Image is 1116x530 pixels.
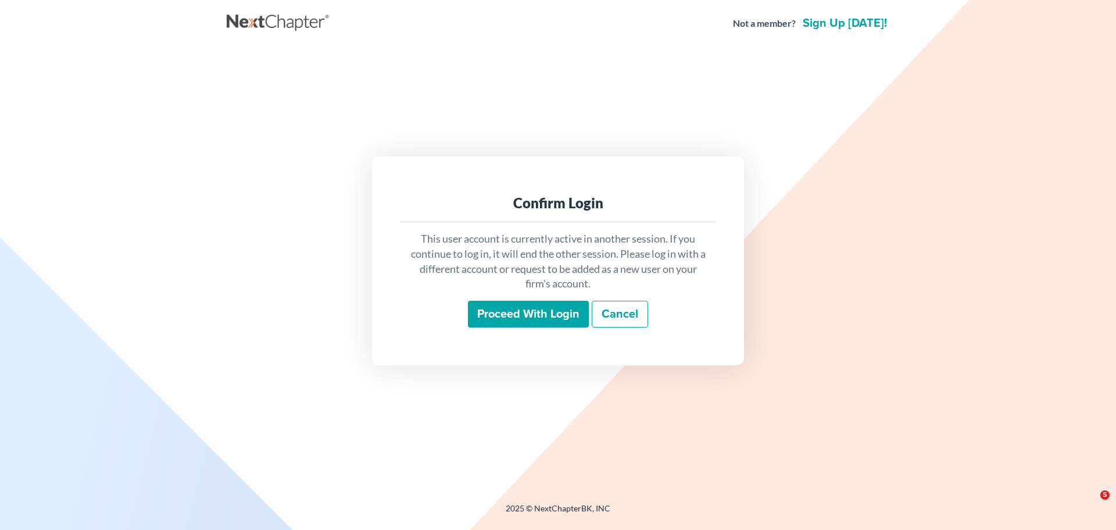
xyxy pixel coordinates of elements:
[1076,490,1104,518] iframe: Intercom live chat
[592,301,648,328] a: Cancel
[409,232,707,291] p: This user account is currently active in another session. If you continue to log in, it will end ...
[409,194,707,212] div: Confirm Login
[1100,490,1110,500] span: 5
[468,301,589,328] input: Proceed with login
[800,17,889,29] a: Sign up [DATE]!
[733,17,796,30] strong: Not a member?
[227,503,889,524] div: 2025 © NextChapterBK, INC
